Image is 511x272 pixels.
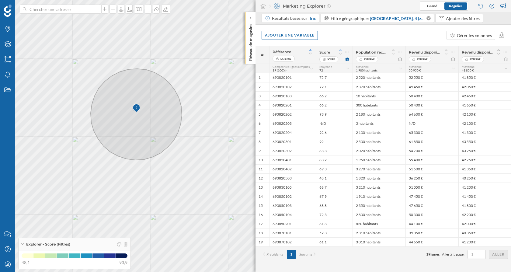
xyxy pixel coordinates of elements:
[269,128,316,137] div: 693820204
[426,252,430,256] span: 19
[405,146,458,155] div: 54 700 €
[316,82,353,91] div: 72,1
[353,192,405,201] div: 1 910 habitants
[458,201,511,210] div: 41 800 €
[133,102,140,114] img: Marker
[269,73,316,82] div: 693820101
[457,32,492,39] div: Gérer les colonnes
[316,228,353,237] div: 52,3
[248,21,254,61] p: Réseau de magasins
[259,75,261,80] span: 1
[316,210,353,219] div: 72,3
[316,192,353,201] div: 67,9
[269,183,316,192] div: 693830105
[259,121,261,126] span: 6
[405,173,458,183] div: 36 250 €
[26,242,70,247] span: Explorer - Score (Filtres)
[353,201,405,210] div: 2 350 habitants
[409,65,422,68] span: Moyenne
[356,50,387,54] span: Population recensée
[316,219,353,228] div: 61,8
[259,158,263,162] span: 10
[269,91,316,100] div: 693820103
[269,210,316,219] div: 693850104
[316,201,353,210] div: 68,8
[269,164,316,173] div: 693820402
[316,237,353,246] div: 61,1
[364,56,375,62] span: Externe
[405,219,458,228] div: 44 100 €
[405,128,458,137] div: 65 300 €
[353,91,405,100] div: 10 habitants
[353,237,405,246] div: 3 010 habitants
[259,240,263,245] span: 19
[458,91,511,100] div: 42 450 €
[353,173,405,183] div: 1 820 habitants
[274,3,280,9] img: explorer.svg
[458,82,511,91] div: 42 050 €
[316,164,353,173] div: 69,3
[259,231,263,235] span: 18
[269,219,316,228] div: 693850201
[269,173,316,183] div: 693820503
[259,85,261,89] span: 2
[409,50,440,54] span: Revenu disponible par foyer
[449,4,462,8] span: Régulier
[13,4,35,10] span: Support
[316,173,353,183] div: 48,1
[269,100,316,110] div: 693820201
[269,228,316,237] div: 693870101
[259,176,263,181] span: 12
[353,210,405,219] div: 2 830 habitants
[316,146,353,155] div: 83,3
[316,100,353,110] div: 66,2
[353,128,405,137] div: 2 130 habitants
[446,15,480,22] div: Ajouter des filtres
[269,201,316,210] div: 693850103
[269,192,316,201] div: 693850102
[405,91,458,100] div: 50 400 €
[430,252,440,256] span: lignes
[259,52,266,58] span: #
[272,15,316,21] div: Résultats basés sur :
[458,137,511,146] div: 43 550 €
[259,194,263,199] span: 14
[405,228,458,237] div: 39 050 €
[405,183,458,192] div: 51 050 €
[22,260,30,266] span: 48,1
[319,68,323,72] span: 72
[458,100,511,110] div: 41 650 €
[405,155,458,164] div: 55 400 €
[353,164,405,173] div: 3 270 habitants
[405,237,458,246] div: 44 650 €
[316,128,353,137] div: 92,6
[269,110,316,119] div: 693820202
[356,65,369,68] span: Moyenne
[316,91,353,100] div: 66,2
[458,110,511,119] div: 42 100 €
[458,237,511,246] div: 41 200 €
[353,119,405,128] div: 3 habitants
[259,103,261,108] span: 4
[269,237,316,246] div: 693870102
[4,5,12,17] img: Logo Geoblink
[353,73,405,82] div: 2 520 habitants
[462,65,474,68] span: Moyenne
[316,119,353,128] div: N/D
[458,219,511,228] div: 42 000 €
[458,192,511,201] div: 41 450 €
[316,110,353,119] div: 93,9
[458,183,511,192] div: 41 200 €
[259,203,263,208] span: 15
[353,82,405,91] div: 2 370 habitants
[405,119,458,128] div: N/D
[458,128,511,137] div: 41 300 €
[458,146,511,155] div: 43 250 €
[405,210,458,219] div: 50 300 €
[353,219,405,228] div: 820 habitants
[405,164,458,173] div: 51 500 €
[405,73,458,82] div: 52 550 €
[353,228,405,237] div: 2 310 habitants
[316,183,353,192] div: 68,7
[259,139,261,144] span: 8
